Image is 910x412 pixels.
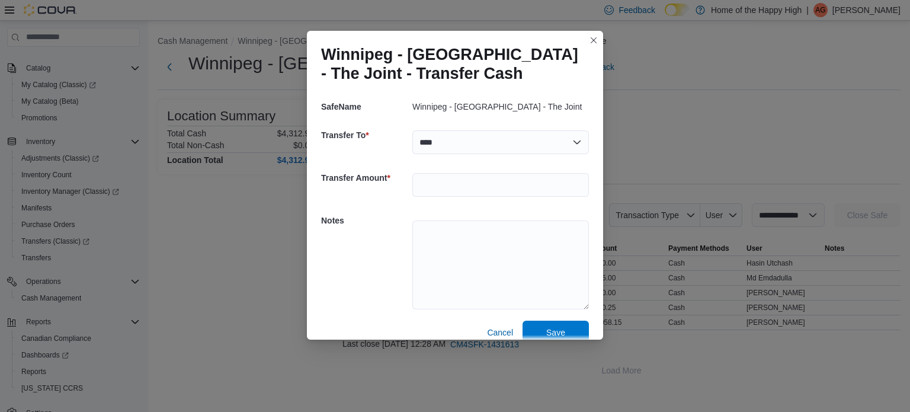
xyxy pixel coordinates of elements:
h5: Notes [321,209,410,232]
h5: Transfer Amount [321,166,410,190]
h1: Winnipeg - [GEOGRAPHIC_DATA] - The Joint - Transfer Cash [321,45,579,83]
button: Cancel [482,321,518,344]
span: Cancel [487,327,513,338]
h5: Transfer To [321,123,410,147]
button: Save [523,321,589,344]
button: Closes this modal window [587,33,601,47]
p: Winnipeg - [GEOGRAPHIC_DATA] - The Joint [412,102,582,111]
span: Save [546,327,565,338]
h5: SafeName [321,95,410,119]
